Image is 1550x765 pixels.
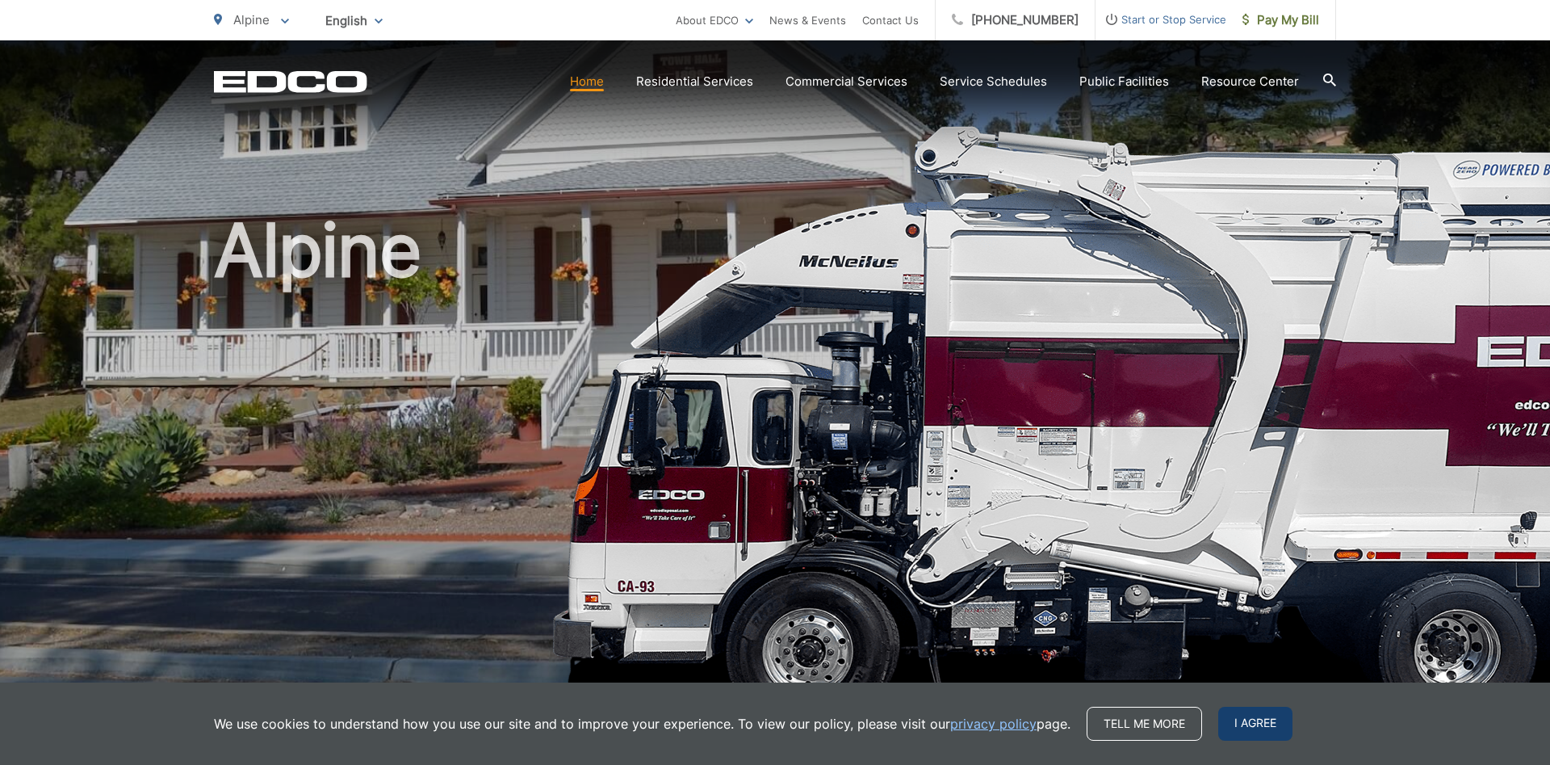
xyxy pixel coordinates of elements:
a: privacy policy [950,714,1037,733]
a: Home [570,72,604,91]
span: I agree [1218,707,1292,741]
a: Resource Center [1201,72,1299,91]
span: English [313,6,395,35]
a: Public Facilities [1079,72,1169,91]
a: About EDCO [676,11,753,30]
a: Contact Us [862,11,919,30]
span: Alpine [233,12,270,27]
a: Service Schedules [940,72,1047,91]
a: EDCD logo. Return to the homepage. [214,70,367,93]
a: News & Events [769,11,846,30]
p: We use cookies to understand how you use our site and to improve your experience. To view our pol... [214,714,1070,733]
span: Pay My Bill [1242,11,1319,30]
a: Residential Services [636,72,753,91]
h1: Alpine [214,210,1336,721]
a: Commercial Services [785,72,907,91]
a: Tell me more [1087,707,1202,741]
